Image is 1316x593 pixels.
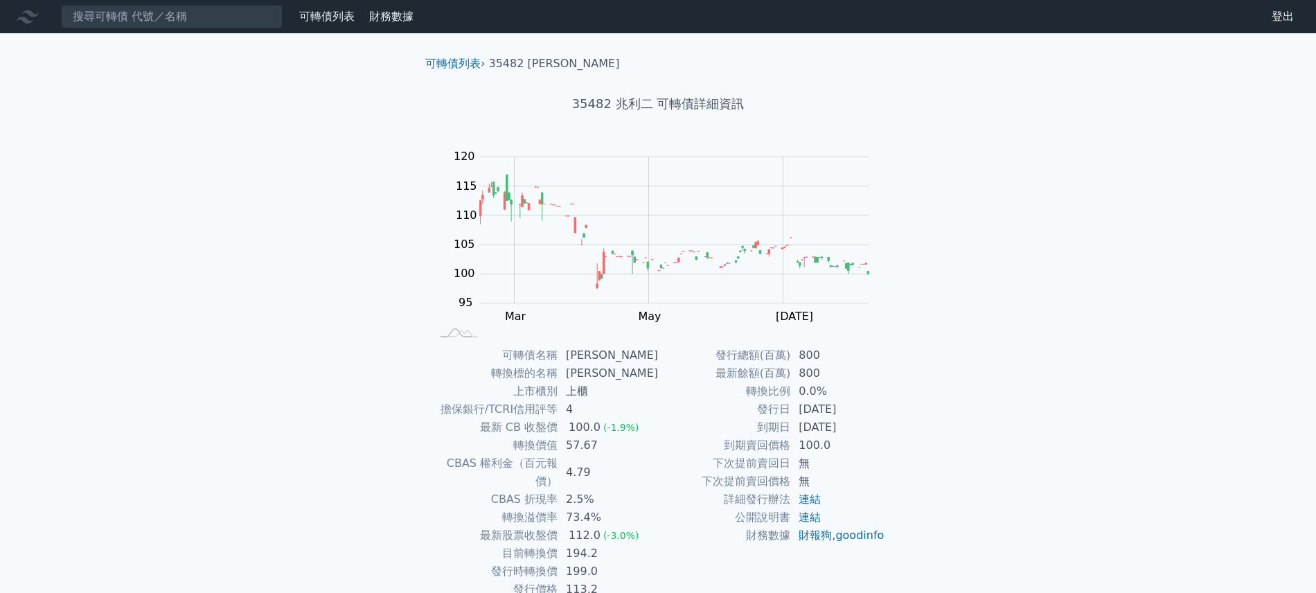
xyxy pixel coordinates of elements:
a: 連結 [799,493,821,506]
tspan: Mar [505,310,526,323]
td: 800 [790,346,885,364]
td: [PERSON_NAME] [558,364,658,382]
tspan: 115 [456,179,477,193]
a: goodinfo [835,529,884,542]
li: 35482 [PERSON_NAME] [489,55,620,72]
td: 73.4% [558,508,658,526]
td: 上市櫃別 [431,382,558,400]
tspan: [DATE] [776,310,813,323]
td: 發行總額(百萬) [658,346,790,364]
td: 4 [558,400,658,418]
td: CBAS 權利金（百元報價） [431,454,558,490]
td: 57.67 [558,436,658,454]
td: 無 [790,454,885,472]
td: 轉換溢價率 [431,508,558,526]
td: 轉換價值 [431,436,558,454]
span: (-3.0%) [603,530,639,541]
g: Chart [447,150,890,323]
a: 可轉債列表 [299,10,355,23]
span: (-1.9%) [603,422,639,433]
input: 搜尋可轉債 代號／名稱 [61,5,283,28]
td: , [790,526,885,545]
td: [DATE] [790,400,885,418]
td: 2.5% [558,490,658,508]
td: 上櫃 [558,382,658,400]
div: 112.0 [566,526,603,545]
td: 財務數據 [658,526,790,545]
td: 4.79 [558,454,658,490]
td: [PERSON_NAME] [558,346,658,364]
td: [DATE] [790,418,885,436]
td: 詳細發行辦法 [658,490,790,508]
td: 轉換比例 [658,382,790,400]
td: 可轉債名稱 [431,346,558,364]
a: 可轉債列表 [425,57,481,70]
tspan: 110 [456,209,477,222]
tspan: 120 [454,150,475,163]
td: 0.0% [790,382,885,400]
td: 發行日 [658,400,790,418]
td: 擔保銀行/TCRI信用評等 [431,400,558,418]
td: 下次提前賣回價格 [658,472,790,490]
td: 公開說明書 [658,508,790,526]
td: 最新股票收盤價 [431,526,558,545]
li: › [425,55,485,72]
td: CBAS 折現率 [431,490,558,508]
td: 100.0 [790,436,885,454]
a: 連結 [799,511,821,524]
tspan: 95 [459,296,472,309]
td: 最新 CB 收盤價 [431,418,558,436]
td: 194.2 [558,545,658,563]
td: 199.0 [558,563,658,581]
div: 100.0 [566,418,603,436]
td: 最新餘額(百萬) [658,364,790,382]
td: 發行時轉換價 [431,563,558,581]
tspan: 100 [454,267,475,280]
td: 下次提前賣回日 [658,454,790,472]
a: 登出 [1261,6,1305,28]
tspan: May [638,310,661,323]
a: 財務數據 [369,10,414,23]
td: 無 [790,472,885,490]
td: 800 [790,364,885,382]
td: 到期賣回價格 [658,436,790,454]
h1: 35482 兆利二 可轉債詳細資訊 [414,94,902,114]
tspan: 105 [454,238,475,251]
td: 轉換標的名稱 [431,364,558,382]
td: 到期日 [658,418,790,436]
td: 目前轉換價 [431,545,558,563]
a: 財報狗 [799,529,832,542]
